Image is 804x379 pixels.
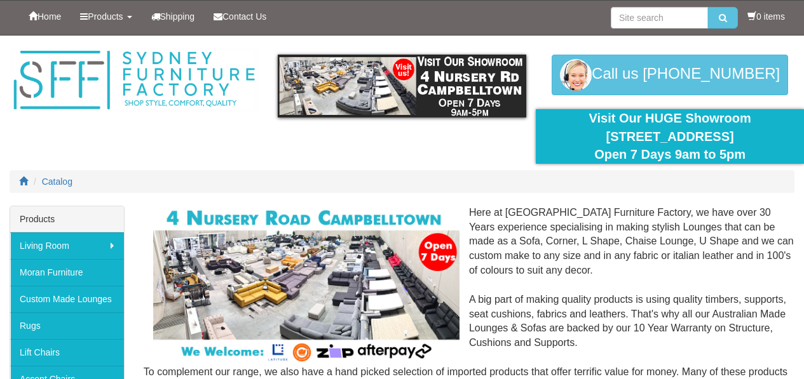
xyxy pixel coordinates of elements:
[10,206,124,232] div: Products
[278,55,527,117] img: showroom.gif
[10,259,124,286] a: Moran Furniture
[747,10,785,23] li: 0 items
[160,11,195,22] span: Shipping
[545,109,794,164] div: Visit Our HUGE Showroom [STREET_ADDRESS] Open 7 Days 9am to 5pm
[10,48,259,112] img: Sydney Furniture Factory
[204,1,276,32] a: Contact Us
[142,1,205,32] a: Shipping
[37,11,61,22] span: Home
[222,11,266,22] span: Contact Us
[10,312,124,339] a: Rugs
[611,7,708,29] input: Site search
[19,1,71,32] a: Home
[42,176,72,187] a: Catalog
[153,206,460,365] img: Corner Modular Lounges
[71,1,141,32] a: Products
[10,286,124,312] a: Custom Made Lounges
[10,339,124,366] a: Lift Chairs
[10,232,124,259] a: Living Room
[88,11,123,22] span: Products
